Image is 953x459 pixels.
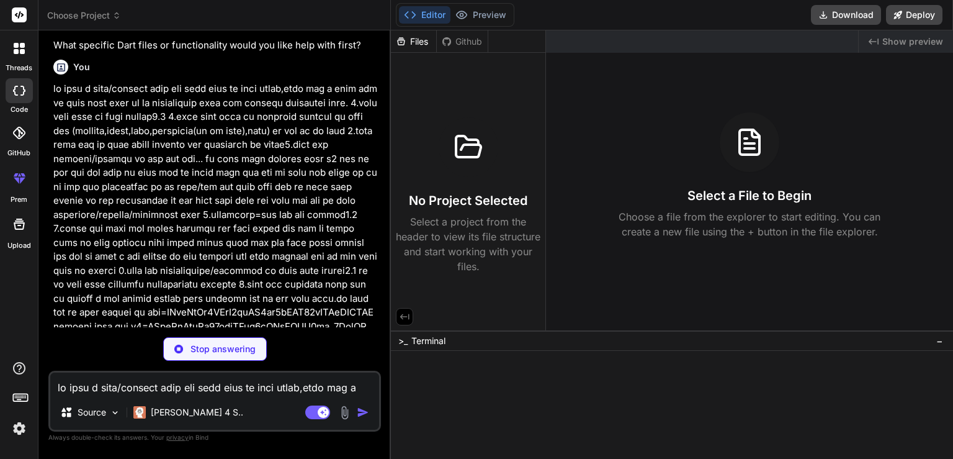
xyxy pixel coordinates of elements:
span: Choose Project [47,9,121,22]
span: − [936,335,943,347]
div: Github [437,35,488,48]
button: − [934,331,946,351]
span: >_ [398,335,408,347]
label: GitHub [7,148,30,158]
img: icon [357,406,369,419]
p: Select a project from the header to view its file structure and start working with your files. [396,214,540,274]
p: Always double-check its answers. Your in Bind [48,432,381,443]
p: [PERSON_NAME] 4 S.. [151,406,243,419]
button: Preview [450,6,511,24]
button: Deploy [886,5,942,25]
span: Show preview [882,35,943,48]
label: threads [6,63,32,73]
h3: No Project Selected [409,192,527,209]
button: Download [811,5,881,25]
p: Stop answering [190,343,256,355]
span: Terminal [411,335,445,347]
span: privacy [166,434,189,441]
label: prem [11,194,27,205]
img: attachment [338,406,352,420]
button: Editor [399,6,450,24]
p: Source [78,406,106,419]
h6: You [73,61,90,73]
img: Claude 4 Sonnet [133,406,146,419]
img: settings [9,418,30,439]
div: Files [391,35,436,48]
img: Pick Models [110,407,120,418]
h3: Select a File to Begin [687,187,812,204]
label: code [11,104,28,115]
p: What specific Dart files or functionality would you like help with first? [53,39,378,53]
label: Upload [7,240,31,251]
p: Choose a file from the explorer to start editing. You can create a new file using the + button in... [611,209,888,239]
